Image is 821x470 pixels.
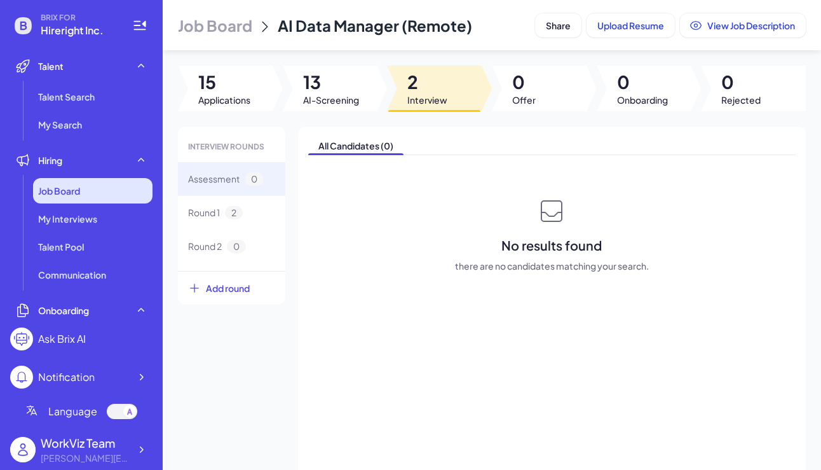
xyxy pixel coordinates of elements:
button: Upload Resume [587,13,675,38]
span: Round 1 [188,206,220,219]
img: user_logo.png [10,437,36,462]
span: Rejected [721,93,761,106]
span: Applications [198,93,250,106]
span: Onboarding [617,93,668,106]
span: BRIX FOR [41,13,117,23]
div: Ask Brix AI [38,331,86,347]
span: Job Board [38,184,80,197]
span: Hireright Inc. [41,23,117,38]
span: 13 [303,71,359,93]
span: Communication [38,268,106,281]
span: Talent Pool [38,240,84,253]
span: 0 [227,240,246,253]
span: Language [48,404,97,419]
span: View Job Description [707,20,795,31]
span: 0 [617,71,668,93]
div: WorkViz Team [41,434,130,452]
div: INTERVIEW ROUNDS [178,132,285,162]
span: Add round [206,282,250,294]
span: Assessment [188,172,240,186]
span: Offer [512,93,536,106]
span: Hiring [38,154,62,167]
span: No results found [501,237,602,254]
span: Talent [38,60,64,73]
span: 2 [225,206,243,219]
span: 0 [512,71,536,93]
div: Notification [38,370,95,385]
span: Upload Resume [597,20,664,31]
span: My Interviews [38,212,97,225]
span: Talent Search [38,90,95,103]
span: there are no candidates matching your search. [455,259,649,272]
span: Round 2 [188,240,222,253]
span: Interview [407,93,447,106]
span: Onboarding [38,304,89,317]
button: View Job Description [680,13,806,38]
span: Job Board [178,15,252,36]
span: 0 [721,71,761,93]
span: All Candidates (0) [308,137,404,155]
span: AI Data Manager (Remote) [278,16,472,35]
span: My Search [38,118,82,131]
span: 2 [407,71,447,93]
span: Share [546,20,571,31]
div: alex@joinbrix.com [41,452,130,465]
button: Share [535,13,581,38]
button: Add round [178,271,285,305]
span: 15 [198,71,250,93]
span: AI-Screening [303,93,359,106]
span: 0 [245,172,264,186]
